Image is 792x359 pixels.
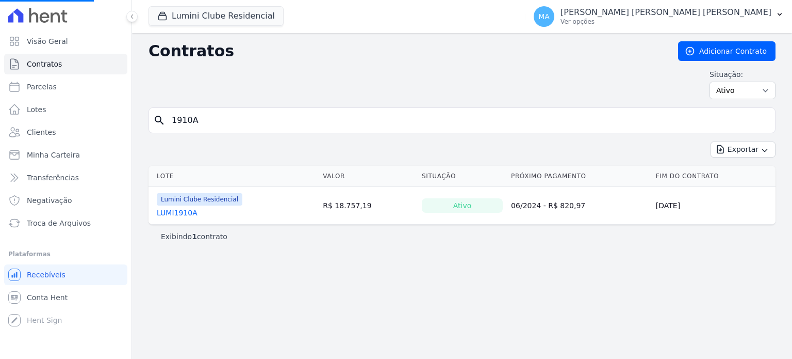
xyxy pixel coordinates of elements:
button: Lumini Clube Residencial [148,6,284,26]
span: Visão Geral [27,36,68,46]
span: Troca de Arquivos [27,218,91,228]
a: Parcelas [4,76,127,97]
p: Exibindo contrato [161,231,227,242]
a: Conta Hent [4,287,127,308]
a: Transferências [4,167,127,188]
a: LUMI1910A [157,208,197,218]
button: MA [PERSON_NAME] [PERSON_NAME] [PERSON_NAME] Ver opções [525,2,792,31]
i: search [153,114,166,127]
span: Recebíveis [27,270,65,280]
a: Clientes [4,122,127,143]
p: Ver opções [560,18,771,26]
input: Buscar por nome do lote [166,110,771,131]
a: Troca de Arquivos [4,213,127,233]
span: Transferências [27,173,79,183]
span: Lotes [27,104,46,115]
a: Contratos [4,54,127,74]
th: Valor [319,166,418,187]
span: Conta Hent [27,292,68,303]
button: Exportar [711,142,775,158]
div: Plataformas [8,248,123,260]
p: [PERSON_NAME] [PERSON_NAME] [PERSON_NAME] [560,7,771,18]
th: Próximo Pagamento [507,166,652,187]
a: 06/2024 - R$ 820,97 [511,201,585,210]
th: Situação [418,166,507,187]
th: Fim do Contrato [652,166,775,187]
label: Situação: [709,69,775,80]
a: Adicionar Contrato [678,41,775,61]
b: 1 [192,232,197,241]
span: MA [538,13,550,20]
span: Minha Carteira [27,150,80,160]
span: Parcelas [27,82,57,92]
td: [DATE] [652,187,775,225]
a: Recebíveis [4,264,127,285]
span: Clientes [27,127,56,137]
a: Visão Geral [4,31,127,52]
a: Negativação [4,190,127,211]
th: Lote [148,166,319,187]
div: Ativo [422,198,503,213]
a: Lotes [4,99,127,120]
span: Negativação [27,195,72,206]
h2: Contratos [148,42,662,60]
span: Lumini Clube Residencial [157,193,242,206]
a: Minha Carteira [4,145,127,165]
span: Contratos [27,59,62,69]
td: R$ 18.757,19 [319,187,418,225]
